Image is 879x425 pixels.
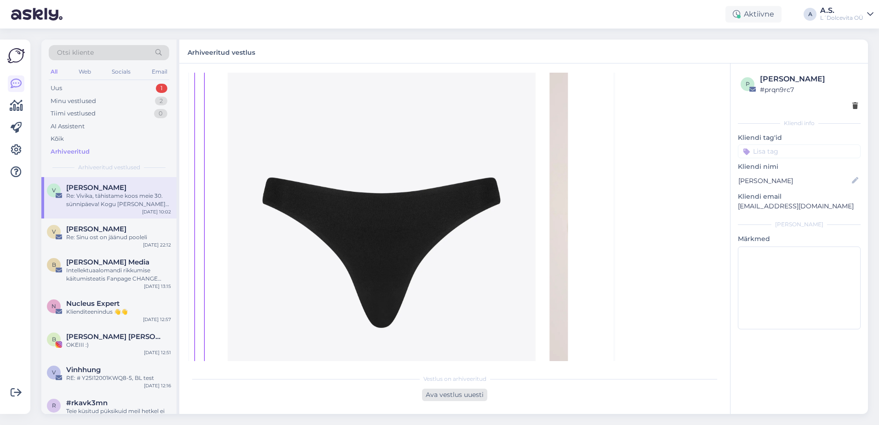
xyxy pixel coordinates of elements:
span: Bauer Media [66,258,149,266]
div: [DATE] 12:57 [143,316,171,323]
a: A.S.L´Dolcevita OÜ [820,7,873,22]
span: Vestlus on arhiveeritud [423,375,486,383]
div: Klienditeenindus 👋👋 [66,308,171,316]
span: Otsi kliente [57,48,94,57]
p: Märkmed [738,234,861,244]
span: p [746,80,750,87]
span: V [52,187,56,194]
div: Kliendi info [738,119,861,127]
div: Socials [110,66,132,78]
div: Uus [51,84,62,93]
div: 0 [154,109,167,118]
span: Viivi Allemann [66,225,126,233]
div: Arhiveeritud [51,147,90,156]
span: #rkavk3mn [66,399,108,407]
input: Lisa nimi [738,176,850,186]
div: Minu vestlused [51,97,96,106]
span: Vinhhung [66,366,101,374]
div: Kõik [51,134,64,144]
div: Email [150,66,169,78]
div: Intellektuaalomandi rikkumise käitumisteatis Fanpage CHANGE Eesti [66,266,171,283]
div: A.S. [820,7,863,14]
span: B [52,261,56,268]
div: [DATE] 22:12 [143,241,171,248]
label: Arhiveeritud vestlus [188,45,255,57]
span: V [52,228,56,235]
span: Arhiveeritud vestlused [78,163,140,172]
div: [PERSON_NAME] [738,220,861,229]
p: [EMAIL_ADDRESS][DOMAIN_NAME] [738,201,861,211]
div: RE: # Y25I12001KWQ8-5, BL test [66,374,171,382]
span: N [51,303,56,310]
div: # prqn9rc7 [760,85,858,95]
div: A [804,8,816,21]
div: L´Dolcevita OÜ [820,14,863,22]
p: Kliendi nimi [738,162,861,172]
p: Kliendi tag'id [738,133,861,143]
div: 1 [156,84,167,93]
div: [PERSON_NAME] [760,74,858,85]
span: Nucleus Expert [66,299,120,308]
div: All [49,66,59,78]
span: V [52,369,56,376]
div: Re: Sinu ost on jäänud pooleli [66,233,171,241]
input: Lisa tag [738,144,861,158]
span: Vivika Virve [66,184,126,192]
img: Askly Logo [7,47,25,64]
div: 2 [155,97,167,106]
div: Web [77,66,93,78]
div: Teie küsitud püksikuid meil hetkel ei ole saadaval [PERSON_NAME] suurusi. [66,407,171,424]
p: Kliendi email [738,192,861,201]
div: [DATE] 12:16 [144,382,171,389]
div: [DATE] 10:02 [142,208,171,215]
div: Tiimi vestlused [51,109,96,118]
div: [DATE] 12:51 [144,349,171,356]
div: [DATE] 13:15 [144,283,171,290]
span: r [52,402,56,409]
div: Re: Vivika, tähistame koos meie 30. sünnipäeva! Kogu [PERSON_NAME] Sulle -30% 🎉 [66,192,171,208]
span: B [52,336,56,343]
div: Ava vestlus uuesti [422,389,487,401]
div: AI Assistent [51,122,85,131]
div: OKEIII :) [66,341,171,349]
div: Aktiivne [725,6,782,23]
span: Brigitte Susanne Hunt 🐝🐺 [66,333,162,341]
